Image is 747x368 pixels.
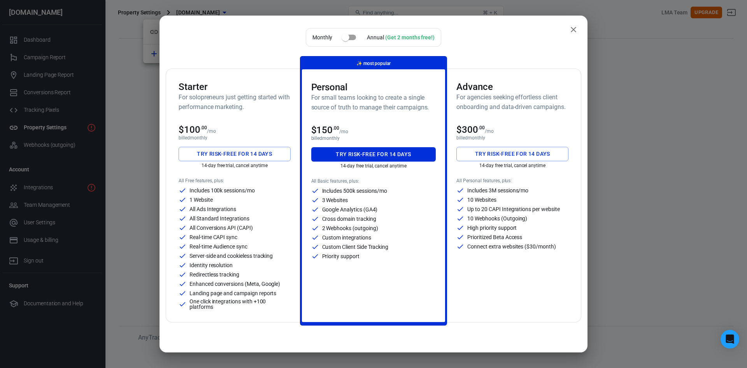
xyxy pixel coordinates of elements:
button: Try risk-free for 14 days [456,147,568,161]
p: Google Analytics (GA4) [322,207,378,212]
sup: .00 [200,125,207,130]
p: Up to 20 CAPI Integrations per website [467,206,559,212]
p: All Standard Integrations [189,216,249,221]
button: Try risk-free for 14 days [311,147,436,162]
p: /mo [207,129,216,134]
p: billed monthly [179,135,291,141]
p: 14-day free trial, cancel anytime [179,163,291,168]
sup: .00 [333,125,339,131]
div: Open Intercom Messenger [721,330,739,349]
p: 1 Website [189,197,213,202]
p: Identity resolution [189,262,233,268]
p: /mo [485,129,494,134]
p: One click integrations with +100 platforms [189,299,291,310]
p: Cross domain tracking [322,216,376,222]
p: 2 Webhooks (outgoing) [322,225,378,231]
span: $100 [179,124,207,135]
p: 14-day free trial, cancel anytime [311,163,436,169]
p: Includes 500k sessions/mo [322,188,388,194]
p: High priority support [467,225,517,231]
p: Includes 3M sessions/mo [467,188,528,193]
h6: For solopreneurs just getting started with performance marketing. [179,92,291,112]
p: Includes 100k sessions/mo [189,188,255,193]
p: 10 Webhooks (Outgoing) [467,216,527,221]
p: Custom Client Side Tracking [322,244,389,250]
h6: For small teams looking to create a single source of truth to manage their campaigns. [311,93,436,112]
h6: For agencies seeking effortless client onboarding and data-driven campaigns. [456,92,568,112]
div: Annual [367,33,435,42]
p: All Free features, plus: [179,178,291,183]
h3: Advance [456,81,568,92]
sup: .00 [478,125,485,130]
button: Try risk-free for 14 days [179,147,291,161]
p: Real-time Audience sync [189,244,247,249]
p: All Conversions API (CAPI) [189,225,253,231]
p: 10 Websites [467,197,496,202]
p: billed monthly [456,135,568,141]
p: All Personal features, plus: [456,178,568,183]
div: (Get 2 months free!) [385,34,435,40]
p: Real-time CAPI sync [189,234,237,240]
p: Connect extra websites ($30/month) [467,244,556,249]
span: $300 [456,124,485,135]
p: 3 Websites [322,197,348,203]
p: All Ads Integrations [189,206,236,212]
p: Server-side and cookieless tracking [189,253,273,259]
p: Prioritized Beta Access [467,234,522,240]
h3: Personal [311,82,436,93]
button: close [566,22,581,37]
p: 14-day free trial, cancel anytime [456,163,568,168]
p: Enhanced conversions (Meta, Google) [189,281,280,287]
span: magic [356,61,362,66]
p: /mo [339,129,348,134]
p: Landing page and campaign reports [189,291,276,296]
p: Redirectless tracking [189,272,239,277]
p: All Basic features, plus: [311,178,436,184]
span: $150 [311,125,340,136]
h3: Starter [179,81,291,92]
p: most popular [356,60,391,68]
p: Monthly [312,33,332,42]
p: Priority support [322,254,359,259]
p: Custom integrations [322,235,371,240]
p: billed monthly [311,136,436,141]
